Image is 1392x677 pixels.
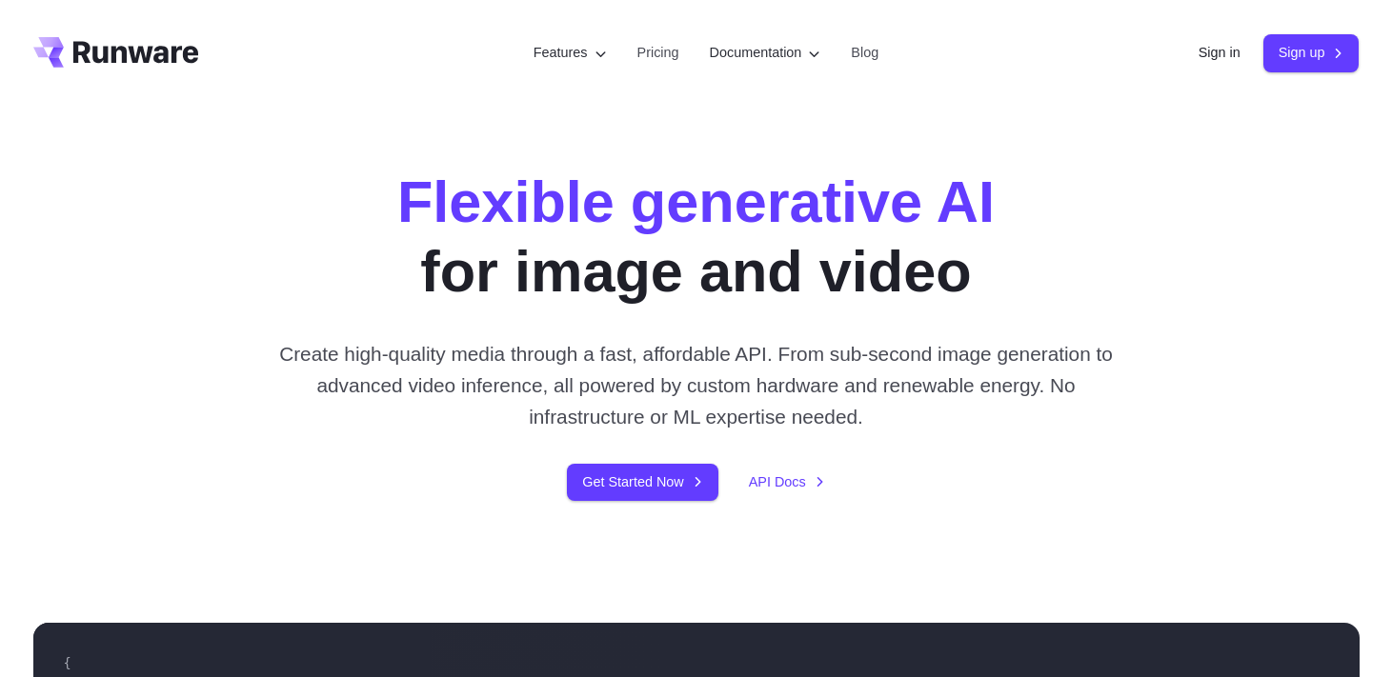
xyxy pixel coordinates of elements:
strong: Flexible generative AI [397,169,995,234]
a: Sign in [1199,42,1241,64]
a: Blog [851,42,878,64]
a: API Docs [749,471,825,493]
a: Go to / [33,37,199,68]
h1: for image and video [397,168,995,308]
label: Documentation [710,42,821,64]
a: Sign up [1263,34,1360,71]
span: { [64,655,71,670]
p: Create high-quality media through a fast, affordable API. From sub-second image generation to adv... [272,338,1120,433]
a: Pricing [637,42,679,64]
a: Get Started Now [567,464,717,501]
label: Features [534,42,607,64]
